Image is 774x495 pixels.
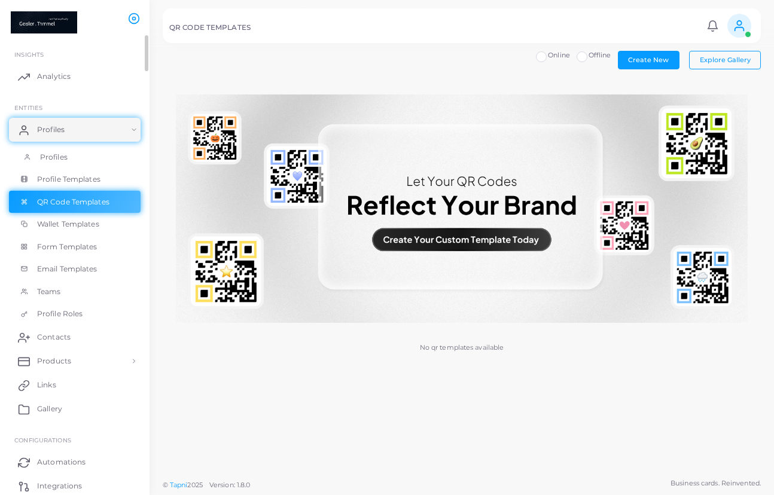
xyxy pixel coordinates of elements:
span: QR Code Templates [37,197,109,207]
img: No qr templates [176,94,748,323]
span: Profiles [40,152,68,163]
a: Analytics [9,65,141,88]
span: Version: 1.8.0 [209,481,251,489]
span: Analytics [37,71,71,82]
a: Links [9,373,141,397]
a: Profiles [9,146,141,169]
span: Wallet Templates [37,219,99,230]
p: No qr templates available [420,343,504,353]
span: Configurations [14,436,71,444]
h5: QR CODE TEMPLATES [169,23,251,32]
span: Explore Gallery [700,56,751,64]
span: Contacts [37,332,71,343]
span: Offline [589,51,611,59]
span: Profiles [37,124,65,135]
a: Profiles [9,118,141,142]
img: logo [11,11,77,33]
a: Gallery [9,397,141,421]
a: Tapni [170,481,188,489]
span: Email Templates [37,264,97,274]
a: Contacts [9,325,141,349]
a: Automations [9,450,141,474]
span: © [163,480,250,490]
span: Profile Roles [37,308,83,319]
a: Products [9,349,141,373]
a: Profile Roles [9,302,141,325]
span: ENTITIES [14,104,42,111]
a: Teams [9,280,141,303]
span: Create New [628,56,669,64]
span: INSIGHTS [14,51,44,58]
a: Profile Templates [9,168,141,191]
span: Links [37,380,56,390]
a: Form Templates [9,236,141,258]
span: Products [37,356,71,366]
span: 2025 [187,480,202,490]
button: Create New [618,51,679,69]
span: Form Templates [37,242,97,252]
span: Gallery [37,404,62,414]
span: Online [548,51,570,59]
a: QR Code Templates [9,191,141,213]
span: Profile Templates [37,174,100,185]
button: Explore Gallery [689,51,761,69]
a: Wallet Templates [9,213,141,236]
span: Integrations [37,481,82,491]
span: Business cards. Reinvented. [671,478,761,488]
a: Email Templates [9,258,141,280]
span: Teams [37,286,61,297]
span: Automations [37,457,86,467]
